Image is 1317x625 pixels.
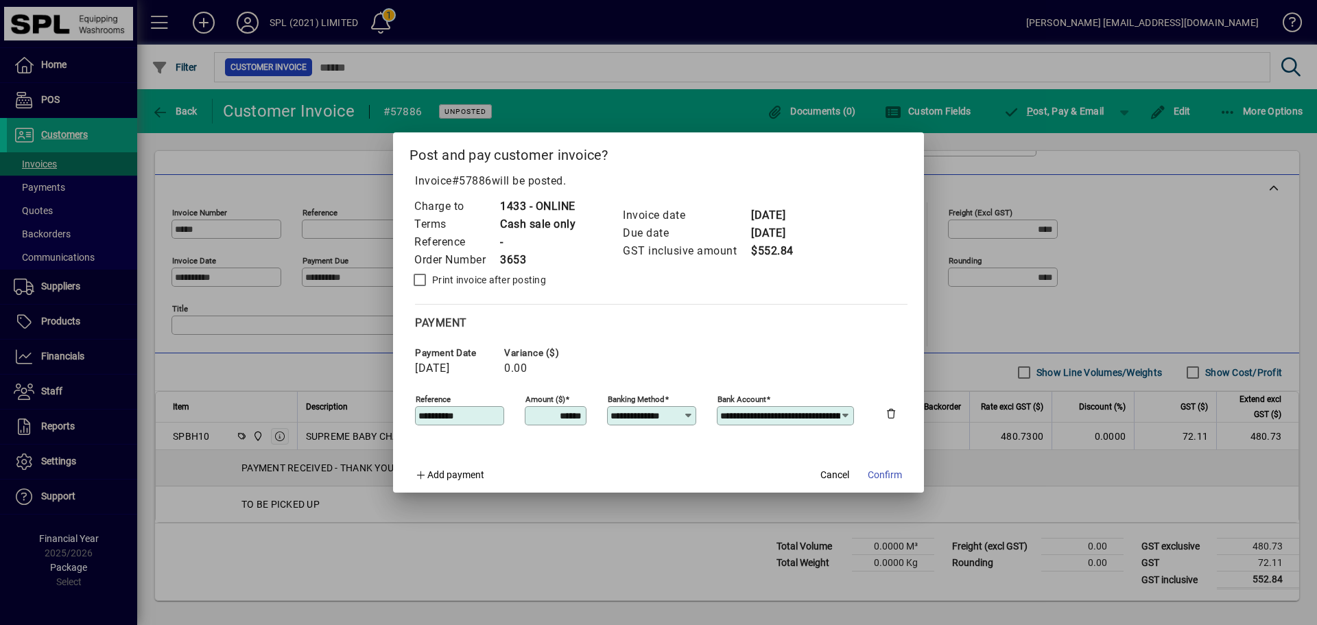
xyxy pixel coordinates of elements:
button: Confirm [862,462,907,487]
mat-label: Amount ($) [525,394,565,404]
span: 0.00 [504,362,527,375]
td: Charge to [414,198,499,215]
td: - [499,233,576,251]
td: Due date [622,224,750,242]
td: 3653 [499,251,576,269]
td: Invoice date [622,207,750,224]
td: Reference [414,233,499,251]
td: $552.84 [750,242,805,260]
h2: Post and pay customer invoice? [393,132,924,172]
span: #57886 [452,174,492,187]
span: Confirm [868,468,902,482]
span: Variance ($) [504,348,586,358]
span: Add payment [427,469,484,480]
td: Order Number [414,251,499,269]
label: Print invoice after posting [429,273,546,287]
td: [DATE] [750,207,805,224]
button: Cancel [813,462,857,487]
mat-label: Banking method [608,394,665,404]
td: [DATE] [750,224,805,242]
span: Payment date [415,348,497,358]
span: Payment [415,316,467,329]
td: GST inclusive amount [622,242,750,260]
mat-label: Bank Account [717,394,766,404]
p: Invoice will be posted . [410,173,907,189]
span: [DATE] [415,362,449,375]
button: Add payment [410,462,490,487]
span: Cancel [820,468,849,482]
td: Cash sale only [499,215,576,233]
td: Terms [414,215,499,233]
mat-label: Reference [416,394,451,404]
td: 1433 - ONLINE [499,198,576,215]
